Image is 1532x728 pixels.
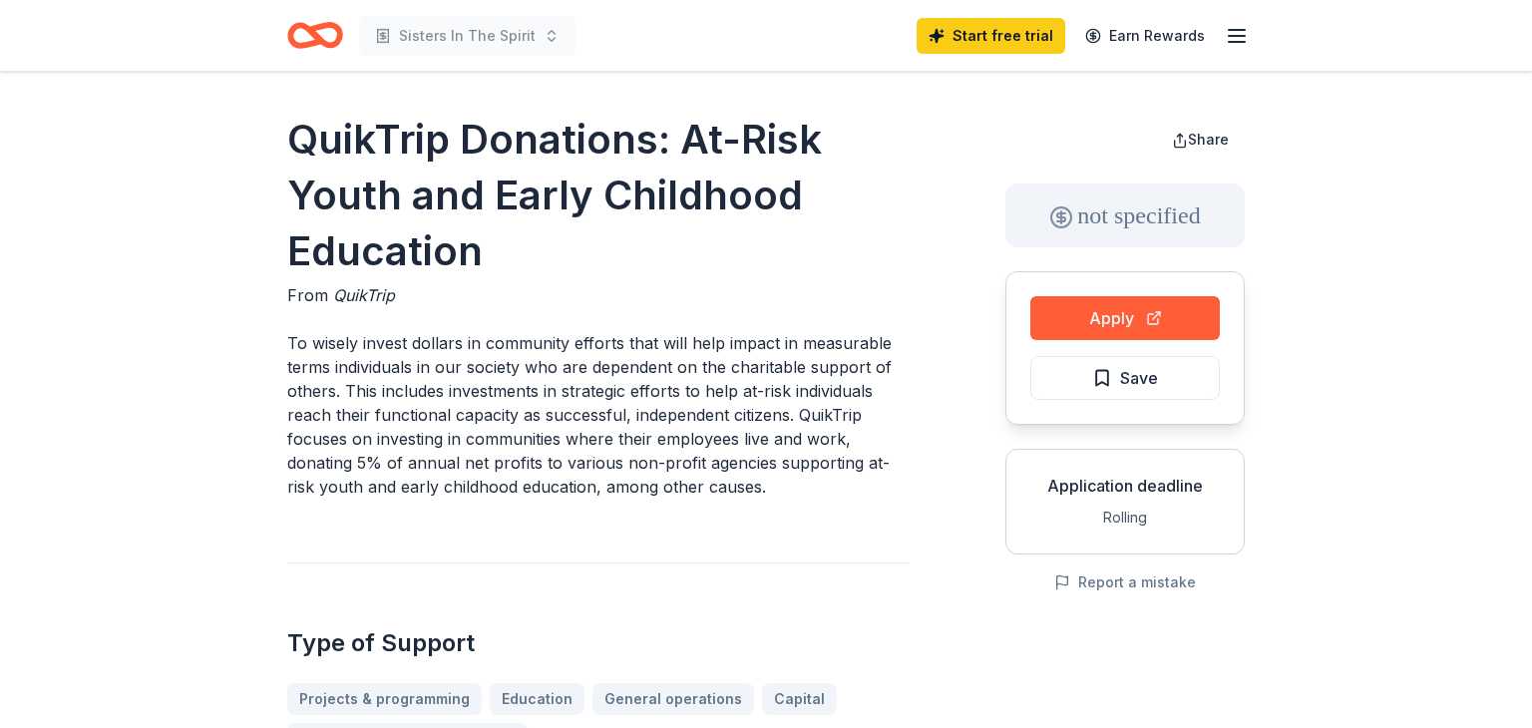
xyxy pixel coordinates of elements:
[1022,506,1228,530] div: Rolling
[917,18,1065,54] a: Start free trial
[287,331,910,499] p: To wisely invest dollars in community efforts that will help impact in measurable terms individua...
[1120,365,1158,391] span: Save
[359,16,575,56] button: Sisters In The Spirit
[287,683,482,715] a: Projects & programming
[1030,296,1220,340] button: Apply
[287,283,910,307] div: From
[399,24,536,48] span: Sisters In The Spirit
[490,683,584,715] a: Education
[287,12,343,59] a: Home
[1054,570,1196,594] button: Report a mistake
[762,683,837,715] a: Capital
[287,112,910,279] h1: QuikTrip Donations: At-Risk Youth and Early Childhood Education
[287,627,910,659] h2: Type of Support
[1030,356,1220,400] button: Save
[1005,183,1245,247] div: not specified
[1022,474,1228,498] div: Application deadline
[592,683,754,715] a: General operations
[1188,131,1229,148] span: Share
[333,285,395,305] span: QuikTrip
[1073,18,1217,54] a: Earn Rewards
[1156,120,1245,160] button: Share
